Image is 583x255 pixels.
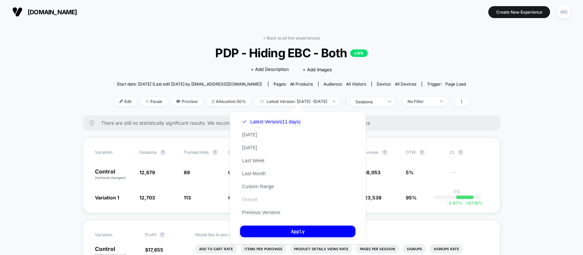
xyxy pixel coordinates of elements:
img: Visually logo [12,7,23,17]
span: Device: [372,81,422,87]
span: all devices [395,81,417,87]
span: 5% [406,169,414,175]
img: edit [120,100,123,103]
div: MD [557,5,571,19]
span: $ [362,169,381,175]
span: Preview [171,97,203,106]
button: MD [555,5,573,19]
span: Pause [140,97,168,106]
button: Last Month [240,170,268,177]
span: Allocation: 50% [207,97,251,106]
span: 23,538 [365,195,382,200]
span: Latest Version: [DATE] - [DATE] [255,97,340,106]
button: ? [159,232,165,238]
div: Pages: [274,81,313,87]
span: 95% [406,195,417,200]
li: Signups Rate [430,244,463,254]
span: Variation 1 [95,195,120,200]
button: Create New Experience [488,6,550,18]
button: Last Week [240,157,267,164]
img: end [388,101,391,102]
span: Profit [145,232,156,237]
span: PDP - Hiding EBC - Both [132,46,451,60]
span: There are still no statistically significant results. We recommend waiting a few more days . Time... [101,120,487,126]
p: LIVE [350,49,367,57]
p: Control [95,169,133,180]
span: (without changes) [95,176,126,180]
span: 89 [184,169,190,175]
button: ? [458,150,463,155]
span: All Visitors [346,81,366,87]
span: 67.18 % [462,200,483,206]
span: Variation [95,232,133,238]
button: [DATE] [240,132,259,138]
div: Audience: [324,81,366,87]
a: < Back to all live experiences [263,35,320,41]
img: end [440,101,443,102]
span: OTW [406,150,444,155]
p: | [457,194,458,199]
li: Signups [403,244,426,254]
span: CI [450,150,488,155]
img: rebalance [212,100,214,103]
span: | [344,97,351,107]
div: sessions [356,99,383,104]
img: calendar [260,100,264,103]
span: Sessions [140,150,157,155]
div: Trigger: [427,81,466,87]
span: --- [450,170,488,180]
button: Custom Range [240,183,276,190]
button: ? [212,150,218,155]
li: Add To Cart Rate [195,244,237,254]
button: Latest Version(11 days) [240,119,303,125]
span: Edit [114,97,137,106]
button: [DATE] [240,145,259,151]
p: Would like to see more reports? [195,232,488,237]
button: ? [419,150,425,155]
span: + Add Images [303,67,332,72]
span: 17,855 [148,247,163,253]
span: 12,679 [140,169,155,175]
span: all products [290,81,313,87]
button: ? [160,150,166,155]
span: [DOMAIN_NAME] [28,9,77,16]
span: Start date: [DATE] (Last edit [DATE] by [EMAIL_ADDRESS][DOMAIN_NAME]) [117,81,262,87]
button: Previous Versions [240,209,282,215]
li: Pages Per Session [356,244,399,254]
span: 113 [184,195,191,200]
span: $ [145,247,163,253]
span: Transactions [184,150,209,155]
div: No Filter [408,99,435,104]
span: 12,703 [140,195,155,200]
span: Variation [95,150,133,155]
button: Overall [240,196,259,202]
span: -3.97 % [447,200,462,206]
img: end [333,101,335,102]
span: $ [362,195,382,200]
button: Apply [240,226,356,237]
span: + Add Description [251,66,289,73]
span: 18,053 [365,169,381,175]
span: + [466,200,469,206]
span: Page Load [446,81,466,87]
button: [DOMAIN_NAME] [10,6,79,17]
button: ? [382,150,388,155]
img: end [145,100,149,103]
p: 0% [454,189,461,194]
